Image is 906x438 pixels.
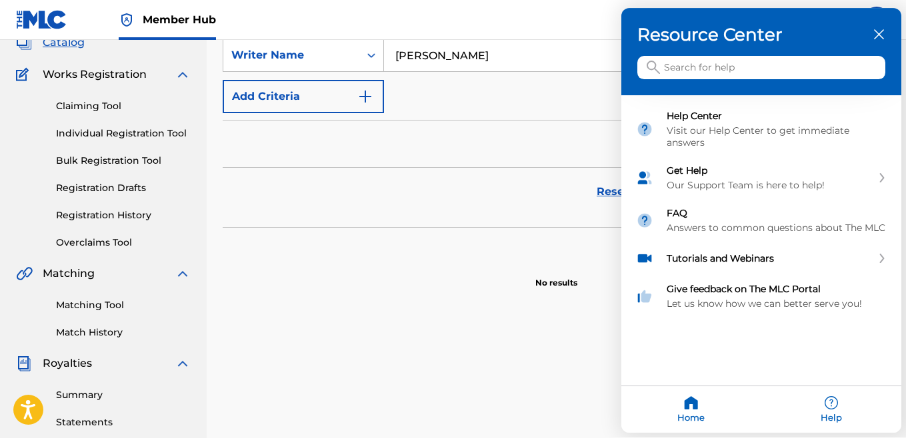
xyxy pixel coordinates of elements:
div: Give feedback on The MLC Portal [621,276,901,318]
div: Help [761,387,901,433]
div: FAQ [667,208,887,220]
img: module icon [636,288,653,306]
svg: expand [878,254,886,264]
div: Get Help [667,165,872,177]
div: Answers to common questions about The MLC [667,222,887,234]
h3: Resource Center [637,25,885,46]
img: module icon [636,170,653,187]
div: Help Center [621,103,901,157]
img: module icon [636,212,653,230]
div: Our Support Team is here to help! [667,180,872,192]
div: Let us know how we can better serve you! [667,298,887,310]
img: module icon [636,121,653,138]
div: Tutorials and Webinars [621,242,901,276]
div: Get Help [621,157,901,200]
div: entering resource center home [621,96,901,318]
div: Help Center [667,110,887,122]
svg: expand [878,174,886,183]
input: Search for help [637,57,885,80]
div: Visit our Help Center to get immediate answers [667,125,887,149]
img: module icon [636,250,653,268]
svg: icon [647,61,660,75]
div: Tutorials and Webinars [667,253,872,265]
div: close resource center [873,29,885,41]
div: Resource center home modules [621,96,901,318]
div: Home [621,387,761,433]
div: Give feedback on The MLC Portal [667,284,887,296]
div: FAQ [621,200,901,242]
